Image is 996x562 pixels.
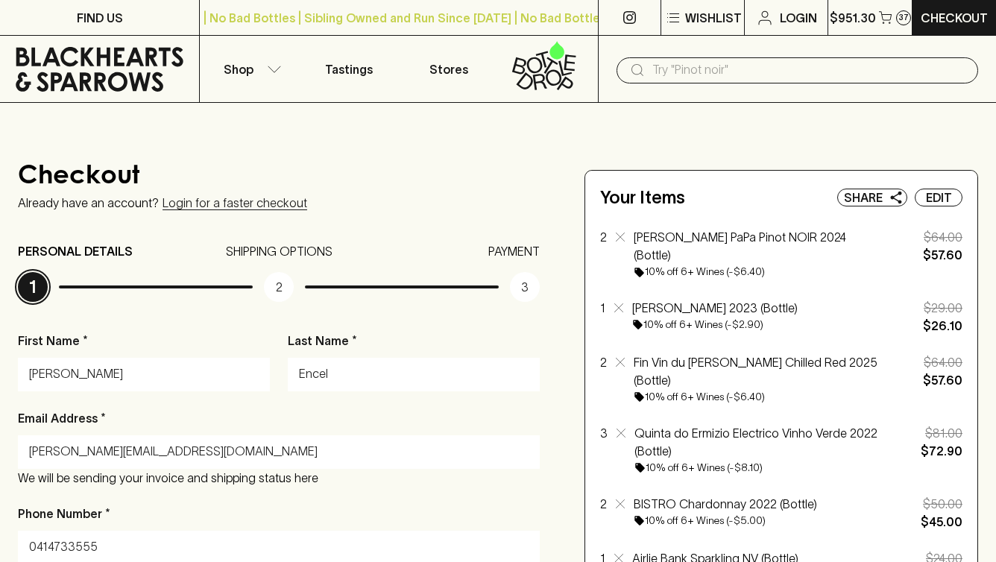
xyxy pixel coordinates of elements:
p: 37 [898,13,909,22]
button: Shop [200,36,299,102]
a: Stores [399,36,498,102]
p: Email Address * [18,409,106,427]
p: PERSONAL DETAILS [18,242,133,260]
p: Phone Number * [18,505,110,522]
p: PAYMENT [488,242,540,260]
h6: 10% off 6+ Wines (-$5.00) [645,513,766,529]
p: $57.60 [888,246,962,264]
p: 1 [18,272,48,302]
p: 2 [600,228,607,280]
p: Quinta do Ermizio Electrico Vinho Verde 2022 (Bottle) [634,424,879,460]
p: 2 [264,272,294,302]
input: Try "Pinot noir" [652,58,966,82]
p: $57.60 [888,371,962,389]
p: Shop [224,60,253,78]
p: Login [780,9,817,27]
button: Share [837,189,907,206]
p: $64.00 [888,228,962,246]
h6: 10% off 6+ Wines (-$6.40) [645,264,765,280]
p: First Name * [18,332,270,350]
h6: 10% off 6+ Wines (-$6.40) [645,389,765,405]
p: Already have an account? [18,196,159,209]
p: Edit [926,189,952,206]
p: Last Name * [288,332,540,350]
p: $64.00 [888,353,962,371]
p: $50.00 [888,495,962,513]
h6: 10% off 6+ Wines (-$8.10) [646,460,763,476]
button: Edit [915,189,962,206]
p: Share [844,189,883,206]
p: $29.00 [888,299,962,317]
h4: Checkout [18,162,540,194]
p: SHIPPING OPTIONS [226,242,332,260]
p: 1 [600,299,605,335]
h5: Your Items [600,186,685,209]
p: FIND US [77,9,123,27]
p: 2 [600,353,607,405]
p: [PERSON_NAME] 2023 (Bottle) [632,299,879,317]
p: Checkout [921,9,988,27]
p: $26.10 [888,317,962,335]
p: $72.90 [888,442,962,460]
p: Wishlist [685,9,742,27]
p: We will be sending your invoice and shipping status here [18,469,540,487]
a: Login for a faster checkout [163,196,307,210]
p: BISTRO Chardonnay 2022 (Bottle) [634,495,879,513]
p: 3 [600,424,608,476]
p: Stores [429,60,468,78]
p: 2 [600,495,607,531]
p: $951.30 [830,9,876,27]
h6: 10% off 6+ Wines (-$2.90) [643,317,763,333]
p: $45.00 [888,513,962,531]
p: 3 [510,272,540,302]
p: Fin Vin du [PERSON_NAME] Chilled Red 2025 (Bottle) [634,353,879,389]
p: Tastings [325,60,373,78]
a: Tastings [300,36,399,102]
p: $81.00 [888,424,962,442]
p: [PERSON_NAME] PaPa Pinot NOIR 2024 (Bottle) [634,228,879,264]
